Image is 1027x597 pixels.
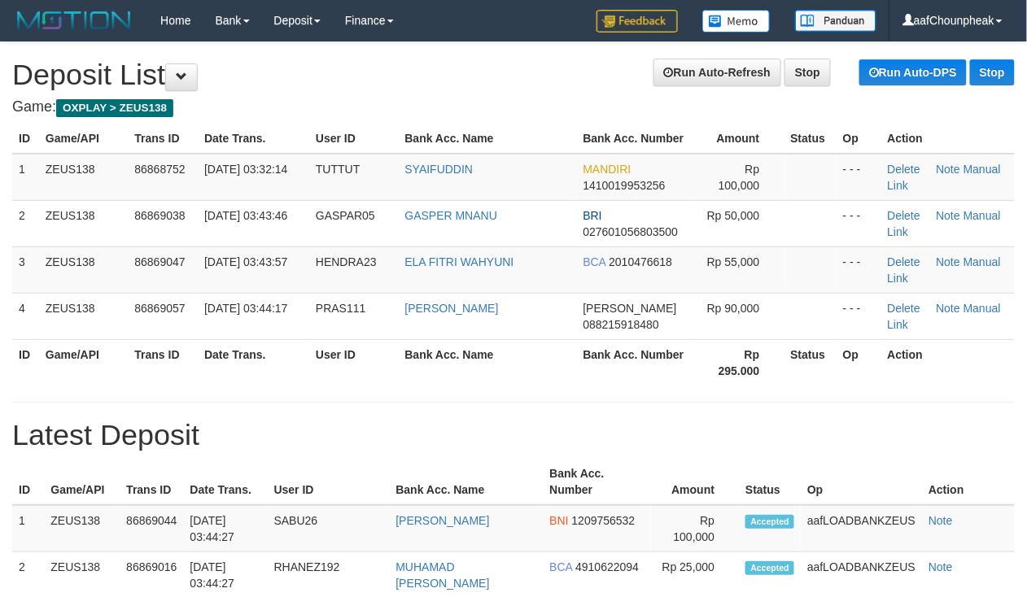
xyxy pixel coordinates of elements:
span: BRI [583,209,602,222]
span: MANDIRI [583,163,631,176]
th: Op [837,339,881,386]
a: Manual Link [888,163,1001,192]
th: ID [12,339,39,386]
span: 86869038 [134,209,185,222]
td: Rp 100,000 [651,505,739,552]
a: Note [937,163,961,176]
img: panduan.png [795,10,876,32]
th: Date Trans. [198,339,309,386]
th: Bank Acc. Number [577,124,695,154]
a: Note [937,209,961,222]
a: Delete [888,163,920,176]
a: Stop [784,59,831,86]
th: Action [881,339,1015,386]
span: 2010476618 [609,255,672,268]
a: Manual Link [888,255,1001,285]
th: Trans ID [128,339,198,386]
a: Note [937,255,961,268]
a: Delete [888,302,920,315]
th: Action [922,459,1015,505]
th: User ID [309,124,399,154]
h1: Latest Deposit [12,419,1015,451]
span: [PERSON_NAME] [583,302,677,315]
a: ELA FITRI WAHYUNI [405,255,514,268]
td: - - - [837,246,881,293]
a: Note [929,560,953,573]
td: ZEUS138 [39,246,129,293]
th: Status [784,124,837,154]
a: GASPER MNANU [405,209,498,222]
a: Delete [888,255,920,268]
td: SABU26 [268,505,390,552]
a: Stop [970,59,1015,85]
span: [DATE] 03:43:46 [204,209,287,222]
td: ZEUS138 [39,293,129,339]
td: [DATE] 03:44:27 [183,505,267,552]
th: Op [837,124,881,154]
span: Accepted [745,515,794,529]
span: 088215918480 [583,318,659,331]
a: MUHAMAD [PERSON_NAME] [396,560,489,590]
td: 3 [12,246,39,293]
td: 2 [12,200,39,246]
span: Accepted [745,561,794,575]
th: ID [12,459,44,505]
span: [DATE] 03:32:14 [204,163,287,176]
span: [DATE] 03:43:57 [204,255,287,268]
span: 86869057 [134,302,185,315]
td: ZEUS138 [44,505,120,552]
th: Bank Acc. Name [389,459,543,505]
a: Run Auto-Refresh [653,59,781,86]
img: Feedback.jpg [597,10,678,33]
span: OXPLAY > ZEUS138 [56,99,173,117]
span: 1209756532 [572,514,636,527]
th: Bank Acc. Number [543,459,651,505]
th: Bank Acc. Name [399,339,577,386]
a: Delete [888,209,920,222]
a: [PERSON_NAME] [405,302,499,315]
span: PRAS111 [316,302,365,315]
img: MOTION_logo.png [12,8,136,33]
th: Status [784,339,837,386]
h1: Deposit List [12,59,1015,91]
span: Rp 90,000 [707,302,760,315]
th: Game/API [44,459,120,505]
th: Game/API [39,339,129,386]
th: Rp 295.000 [695,339,784,386]
th: Trans ID [120,459,183,505]
th: Date Trans. [183,459,267,505]
th: Amount [695,124,784,154]
th: User ID [309,339,399,386]
span: [DATE] 03:44:17 [204,302,287,315]
span: TUTTUT [316,163,360,176]
th: Bank Acc. Name [399,124,577,154]
span: Rp 100,000 [719,163,760,192]
td: 4 [12,293,39,339]
th: ID [12,124,39,154]
span: Rp 50,000 [707,209,760,222]
th: User ID [268,459,390,505]
img: Button%20Memo.svg [702,10,771,33]
td: 1 [12,154,39,201]
span: 027601056803500 [583,225,679,238]
th: Op [801,459,922,505]
span: Rp 55,000 [707,255,760,268]
h4: Game: [12,99,1015,115]
a: Run Auto-DPS [859,59,967,85]
th: Game/API [39,124,129,154]
td: - - - [837,293,881,339]
span: GASPAR05 [316,209,375,222]
td: ZEUS138 [39,154,129,201]
span: HENDRA23 [316,255,377,268]
a: Note [929,514,953,527]
a: Manual Link [888,209,1001,238]
td: ZEUS138 [39,200,129,246]
th: Bank Acc. Number [577,339,695,386]
span: 86869047 [134,255,185,268]
td: - - - [837,200,881,246]
td: - - - [837,154,881,201]
span: 86868752 [134,163,185,176]
a: Note [937,302,961,315]
td: 1 [12,505,44,552]
th: Date Trans. [198,124,309,154]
